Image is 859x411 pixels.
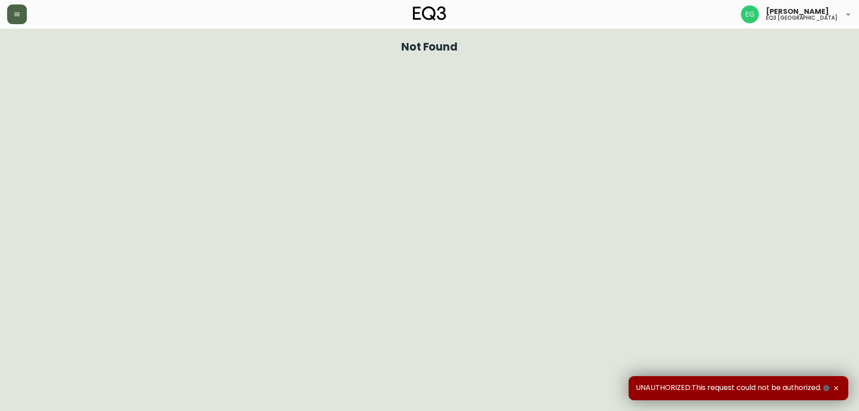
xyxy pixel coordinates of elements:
h5: eq3 [GEOGRAPHIC_DATA] [766,15,838,21]
span: UNAUTHORIZED:This request could not be authorized. [636,383,831,393]
img: logo [413,6,446,21]
h1: Not Found [401,43,458,51]
span: [PERSON_NAME] [766,8,829,15]
img: db11c1629862fe82d63d0774b1b54d2b [741,5,759,23]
